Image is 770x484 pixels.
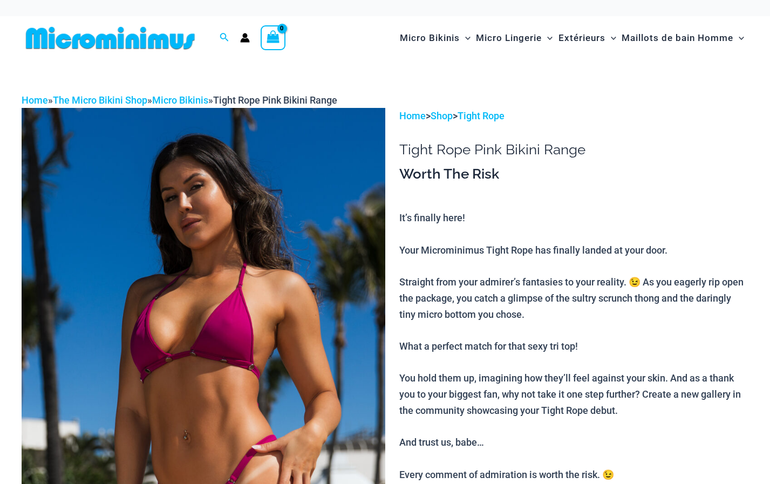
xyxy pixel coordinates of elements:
[53,94,147,106] a: The Micro Bikini Shop
[213,94,337,106] span: Tight Rope Pink Bikini Range
[152,94,208,106] a: Micro Bikinis
[400,32,460,43] font: Micro Bikinis
[399,210,748,482] p: It’s finally here! Your Microminimus Tight Rope has finally landed at your door. Straight from yo...
[556,22,619,54] a: ExtérieursMenu ToggleBasculement du menu
[22,94,48,106] a: Home
[399,110,505,121] font: > >
[558,32,605,43] font: Extérieurs
[542,24,553,52] span: Basculement du menu
[473,22,555,54] a: Micro LingerieMenu ToggleBasculement du menu
[399,165,748,183] h3: Worth The Risk
[397,22,473,54] a: Micro BikinisMenu ToggleBasculement du menu
[458,110,505,121] a: Tight Rope
[22,26,199,50] img: MM SHOP LOGO FLAT
[431,110,453,121] a: Shop
[605,24,616,52] span: Basculement du menu
[240,33,250,43] a: Lien de l’icône du compte
[476,32,542,43] font: Micro Lingerie
[220,31,229,45] a: Lien de l’icône de recherche
[261,25,285,50] a: Voir le panier, vide
[399,141,748,158] h1: Tight Rope Pink Bikini Range
[22,94,337,106] span: » » »
[460,24,471,52] span: Basculement du menu
[399,110,426,121] a: Home
[396,20,748,56] nav: Site Navigation
[733,24,744,52] span: Basculement du menu
[619,22,747,54] a: Maillots de bain HommeMenu ToggleBasculement du menu
[622,32,733,43] font: Maillots de bain Homme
